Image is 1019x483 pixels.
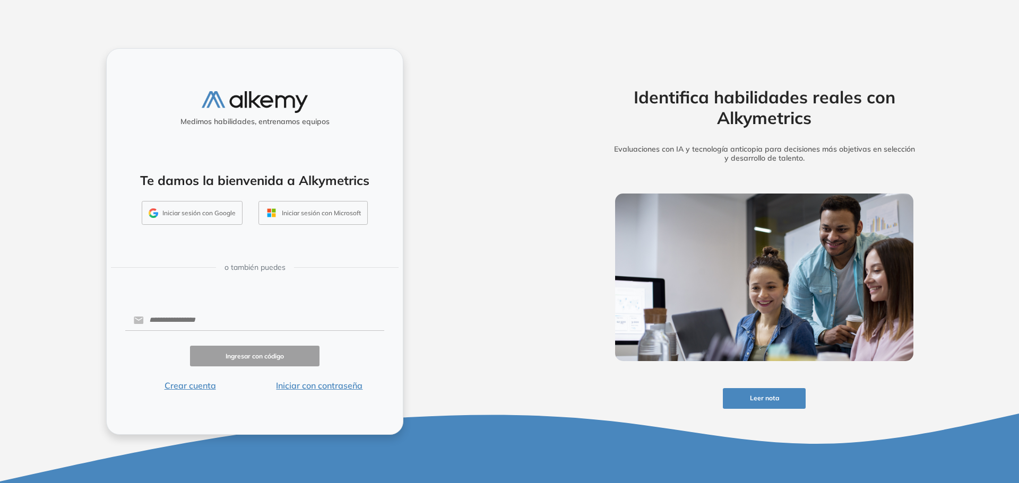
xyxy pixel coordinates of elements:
[258,201,368,225] button: Iniciar sesión con Microsoft
[224,262,286,273] span: o también puedes
[125,379,255,392] button: Crear cuenta
[111,117,399,126] h5: Medimos habilidades, entrenamos equipos
[255,379,384,392] button: Iniciar con contraseña
[120,173,389,188] h4: Te damos la bienvenida a Alkymetrics
[149,208,158,218] img: GMAIL_ICON
[142,201,243,225] button: Iniciar sesión con Google
[723,388,806,409] button: Leer nota
[828,360,1019,483] iframe: Chat Widget
[828,360,1019,483] div: Widget de chat
[190,346,319,366] button: Ingresar con código
[599,87,930,128] h2: Identifica habilidades reales con Alkymetrics
[615,194,913,361] img: img-more-info
[202,91,308,113] img: logo-alkemy
[599,145,930,163] h5: Evaluaciones con IA y tecnología anticopia para decisiones más objetivas en selección y desarroll...
[265,207,278,219] img: OUTLOOK_ICON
